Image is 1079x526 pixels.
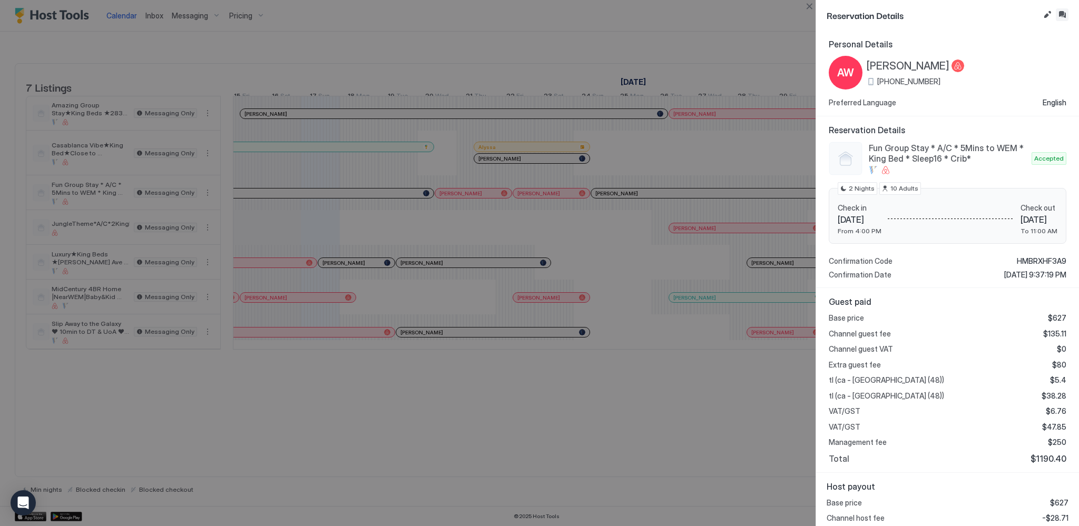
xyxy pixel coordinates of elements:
[1056,8,1068,21] button: Inbox
[1046,406,1066,416] span: $6.76
[1050,498,1068,508] span: $627
[869,143,1027,164] span: Fun Group Stay * A/C * 5Mins to WEM * King Bed * Sleep16 * Crib*
[1021,203,1057,213] span: Check out
[829,422,860,432] span: VAT/GST
[829,39,1066,49] span: Personal Details
[1048,313,1066,323] span: $627
[1043,98,1066,107] span: English
[829,375,944,385] span: tl (ca - [GEOGRAPHIC_DATA] (48))
[1041,8,1054,21] button: Edit reservation
[838,203,881,213] span: Check in
[1048,438,1066,447] span: $250
[829,270,891,280] span: Confirmation Date
[827,481,1068,492] span: Host payout
[829,344,893,354] span: Channel guest VAT
[11,490,36,515] div: Open Intercom Messenger
[1057,344,1066,354] span: $0
[837,65,854,81] span: AW
[827,498,862,508] span: Base price
[829,406,860,416] span: VAT/GST
[867,59,949,73] span: [PERSON_NAME]
[877,77,940,86] span: [PHONE_NUMBER]
[829,98,896,107] span: Preferred Language
[829,360,881,370] span: Extra guest fee
[829,438,887,447] span: Management fee
[838,214,881,225] span: [DATE]
[827,513,885,523] span: Channel host fee
[829,313,864,323] span: Base price
[829,256,892,266] span: Confirmation Code
[1021,214,1057,225] span: [DATE]
[1052,360,1066,370] span: $80
[829,329,891,339] span: Channel guest fee
[1050,375,1066,385] span: $5.4
[1031,453,1066,464] span: $1190.40
[1042,513,1068,523] span: -$28.71
[838,227,881,235] span: From 4:00 PM
[827,8,1039,22] span: Reservation Details
[1043,329,1066,339] span: $135.11
[1042,422,1066,432] span: $47.85
[890,184,918,193] span: 10 Adults
[829,296,1066,307] span: Guest paid
[1017,256,1066,266] span: HMBRXHF3A9
[1042,391,1066,401] span: $38.28
[829,125,1066,135] span: Reservation Details
[1004,270,1066,280] span: [DATE] 9:37:19 PM
[849,184,875,193] span: 2 Nights
[1034,154,1064,163] span: Accepted
[829,391,944,401] span: tl (ca - [GEOGRAPHIC_DATA] (48))
[829,453,849,464] span: Total
[1021,227,1057,235] span: To 11:00 AM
